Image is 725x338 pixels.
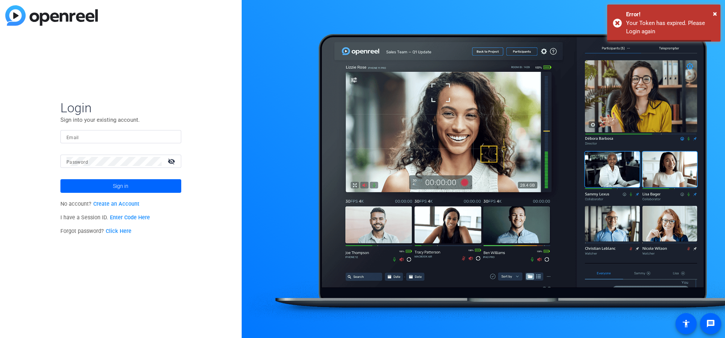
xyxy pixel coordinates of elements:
[66,160,88,165] mat-label: Password
[66,135,79,140] mat-label: Email
[60,116,181,124] p: Sign into your existing account.
[60,179,181,193] button: Sign in
[682,319,691,328] mat-icon: accessibility
[60,100,181,116] span: Login
[626,19,715,36] div: Your Token has expired. Please Login again
[706,319,715,328] mat-icon: message
[60,228,131,234] span: Forgot password?
[106,228,131,234] a: Click Here
[713,9,717,18] span: ×
[113,177,128,195] span: Sign in
[5,5,98,26] img: blue-gradient.svg
[713,8,717,19] button: Close
[110,214,150,221] a: Enter Code Here
[60,214,150,221] span: I have a Session ID.
[163,156,181,167] mat-icon: visibility_off
[60,201,139,207] span: No account?
[626,10,715,19] div: Error!
[93,201,139,207] a: Create an Account
[66,132,175,141] input: Enter Email Address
